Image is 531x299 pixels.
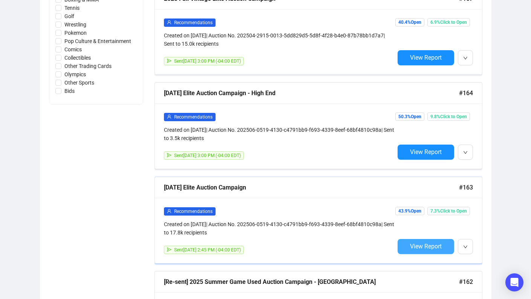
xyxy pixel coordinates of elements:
span: Collectibles [61,54,94,62]
span: 7.3% Click to Open [427,207,470,215]
span: Bids [61,87,78,95]
span: #163 [459,183,473,192]
div: Created on [DATE] | Auction No. 202504-2915-0013-5dd829d5-5d8f-4f28-b4e0-87b78bb1d7a7 | Sent to 1... [164,31,395,48]
span: Sent [DATE] 3:00 PM (-04:00 EDT) [174,59,241,64]
button: View Report [398,239,454,254]
span: Recommendations [174,114,213,120]
div: Created on [DATE] | Auction No. 202506-0519-4130-c4791bb9-f693-4339-8eef-68bf4810c98a | Sent to 1... [164,220,395,237]
div: Created on [DATE] | Auction No. 202506-0519-4130-c4791bb9-f693-4339-8eef-68bf4810c98a | Sent to 3... [164,126,395,142]
span: Pokemon [61,29,90,37]
span: Sent [DATE] 3:00 PM (-04:00 EDT) [174,153,241,158]
span: send [167,153,171,157]
span: send [167,247,171,252]
span: Golf [61,12,77,20]
span: Sent [DATE] 2:45 PM (-04:00 EDT) [174,247,241,253]
span: down [463,150,468,155]
span: Pop Culture & Entertainment [61,37,134,45]
span: Other Sports [61,79,97,87]
span: View Report [410,148,442,156]
span: Olympics [61,70,89,79]
span: 40.4% Open [395,18,424,26]
span: user [167,20,171,25]
span: Wrestling [61,20,89,29]
span: 50.3% Open [395,113,424,121]
button: View Report [398,145,454,160]
span: user [167,209,171,213]
span: View Report [410,243,442,250]
span: Recommendations [174,209,213,214]
div: Open Intercom Messenger [505,273,523,291]
span: View Report [410,54,442,61]
span: #164 [459,88,473,98]
span: Recommendations [174,20,213,25]
span: send [167,59,171,63]
a: [DATE] Elite Auction Campaign#163userRecommendationsCreated on [DATE]| Auction No. 202506-0519-41... [155,177,482,264]
span: 6.9% Click to Open [427,18,470,26]
span: 43.9% Open [395,207,424,215]
div: [DATE] Elite Auction Campaign [164,183,459,192]
a: [DATE] Elite Auction Campaign - High End#164userRecommendationsCreated on [DATE]| Auction No. 202... [155,82,482,169]
span: Tennis [61,4,83,12]
button: View Report [398,50,454,65]
span: Comics [61,45,85,54]
span: #162 [459,277,473,287]
div: [DATE] Elite Auction Campaign - High End [164,88,459,98]
span: 9.8% Click to Open [427,113,470,121]
span: down [463,56,468,60]
div: [Re-sent] 2025 Summer Game Used Auction Campaign - [GEOGRAPHIC_DATA] [164,277,459,287]
span: down [463,245,468,249]
span: Other Trading Cards [61,62,115,70]
span: user [167,114,171,119]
